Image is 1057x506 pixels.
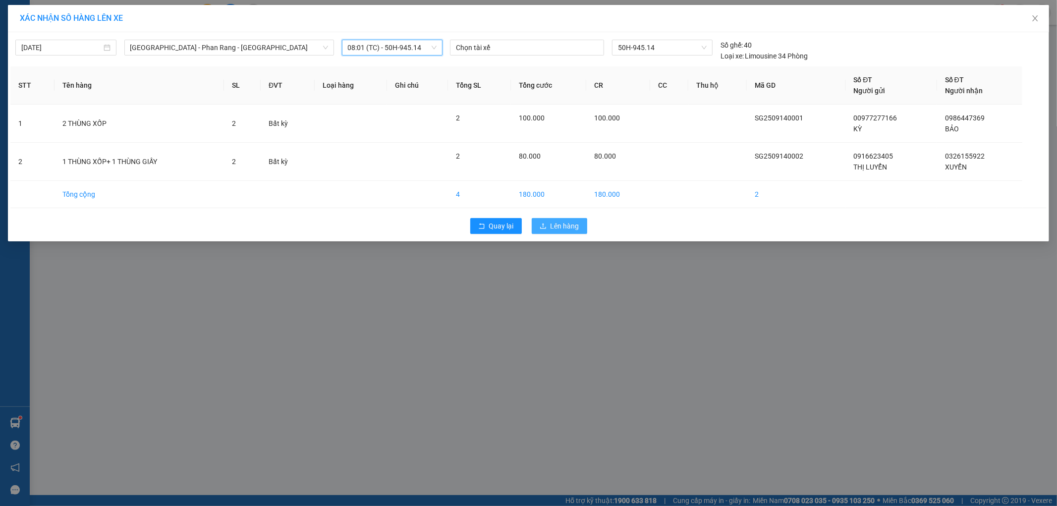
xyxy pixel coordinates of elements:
[261,66,315,105] th: ĐVT
[1021,5,1049,33] button: Close
[854,163,888,171] span: THỊ LUYỂN
[511,66,586,105] th: Tổng cước
[945,152,985,160] span: 0326155922
[323,45,329,51] span: down
[945,76,964,84] span: Số ĐT
[20,13,123,23] span: XÁC NHẬN SỐ HÀNG LÊN XE
[650,66,688,105] th: CC
[1031,14,1039,22] span: close
[945,87,983,95] span: Người nhận
[448,181,511,208] td: 4
[747,181,846,208] td: 2
[721,51,808,61] div: Limousine 34 Phòng
[511,181,586,208] td: 180.000
[55,105,224,143] td: 2 THÙNG XỐP
[551,221,579,231] span: Lên hàng
[315,66,387,105] th: Loại hàng
[519,152,541,160] span: 80.000
[532,218,587,234] button: uploadLên hàng
[586,181,650,208] td: 180.000
[519,114,545,122] span: 100.000
[55,66,224,105] th: Tên hàng
[854,76,873,84] span: Số ĐT
[618,40,706,55] span: 50H-945.14
[10,66,55,105] th: STT
[83,47,136,59] li: (c) 2017
[854,125,862,133] span: KỲ
[854,87,886,95] span: Người gửi
[747,66,846,105] th: Mã GD
[755,152,803,160] span: SG2509140002
[387,66,448,105] th: Ghi chú
[130,40,328,55] span: Sài Gòn - Phan Rang - Ninh Sơn
[83,38,136,46] b: [DOMAIN_NAME]
[261,143,315,181] td: Bất kỳ
[945,163,967,171] span: XUYỂN
[945,125,959,133] span: BẢO
[755,114,803,122] span: SG2509140001
[721,51,744,61] span: Loại xe:
[12,64,44,111] b: Xe Đăng Nhân
[448,66,511,105] th: Tổng SL
[854,114,897,122] span: 00977277166
[348,40,437,55] span: 08:01 (TC) - 50H-945.14
[489,221,514,231] span: Quay lại
[21,42,102,53] input: 14/09/2025
[10,105,55,143] td: 1
[586,66,650,105] th: CR
[470,218,522,234] button: rollbackQuay lại
[456,152,460,160] span: 2
[261,105,315,143] td: Bất kỳ
[594,152,616,160] span: 80.000
[688,66,747,105] th: Thu hộ
[55,181,224,208] td: Tổng cộng
[232,119,236,127] span: 2
[108,12,131,36] img: logo.jpg
[55,143,224,181] td: 1 THÙNG XỐP+ 1 THÙNG GIẤY
[61,14,98,61] b: Gửi khách hàng
[456,114,460,122] span: 2
[224,66,261,105] th: SL
[721,40,743,51] span: Số ghế:
[594,114,620,122] span: 100.000
[232,158,236,166] span: 2
[945,114,985,122] span: 0986447369
[10,143,55,181] td: 2
[540,223,547,230] span: upload
[478,223,485,230] span: rollback
[854,152,893,160] span: 0916623405
[721,40,752,51] div: 40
